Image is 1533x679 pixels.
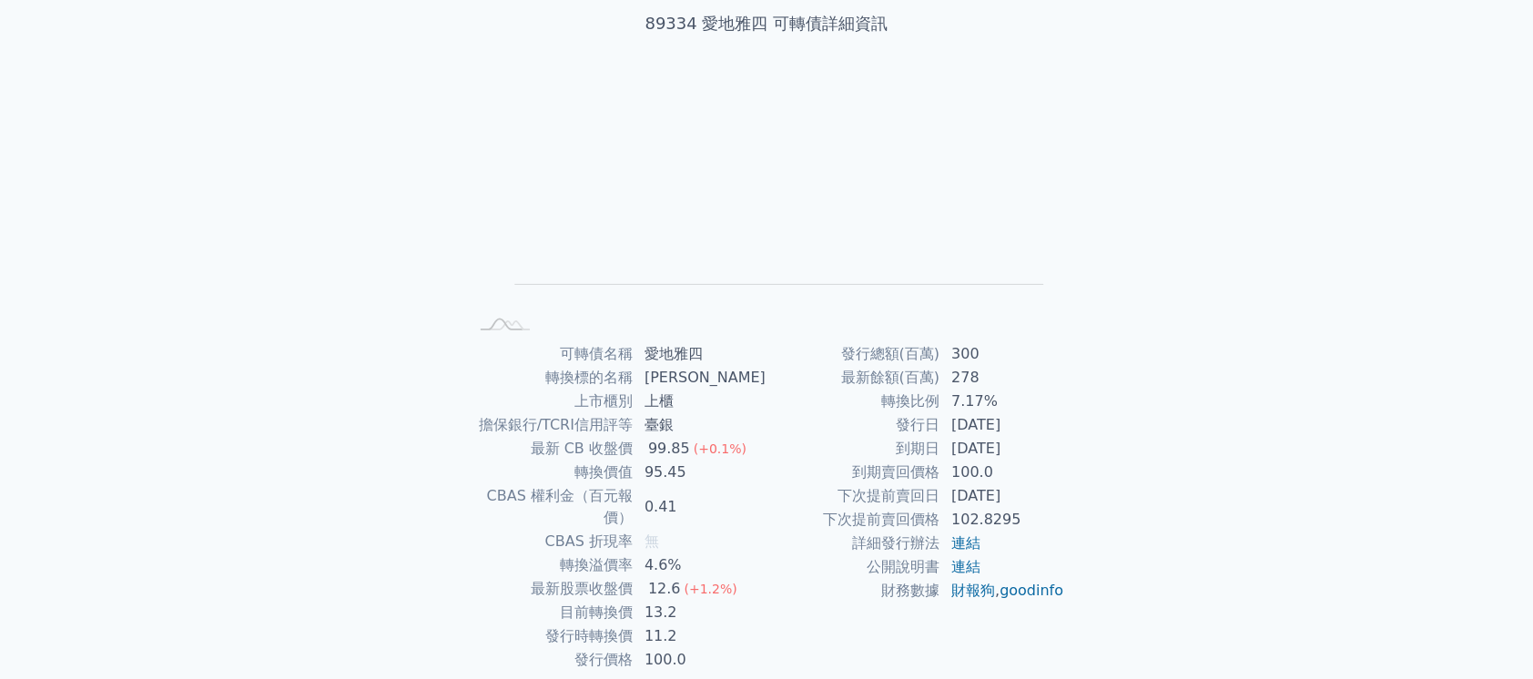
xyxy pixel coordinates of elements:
td: 發行總額(百萬) [766,342,940,366]
div: 聊天小工具 [1442,592,1533,679]
td: 11.2 [634,624,766,648]
td: 0.41 [634,484,766,530]
td: 發行時轉換價 [468,624,634,648]
a: 連結 [951,558,980,575]
td: 擔保銀行/TCRI信用評等 [468,413,634,437]
td: , [940,579,1065,603]
a: 連結 [951,534,980,552]
td: 臺銀 [634,413,766,437]
td: 7.17% [940,390,1065,413]
td: 到期賣回價格 [766,461,940,484]
td: 最新 CB 收盤價 [468,437,634,461]
g: Chart [498,94,1044,311]
td: CBAS 權利金（百元報價） [468,484,634,530]
div: 12.6 [645,578,685,600]
td: 13.2 [634,601,766,624]
td: 102.8295 [940,508,1065,532]
td: 轉換比例 [766,390,940,413]
iframe: Chat Widget [1442,592,1533,679]
td: 300 [940,342,1065,366]
td: 最新餘額(百萬) [766,366,940,390]
td: [DATE] [940,437,1065,461]
span: (+0.1%) [694,441,746,456]
span: 無 [645,532,659,550]
td: 100.0 [634,648,766,672]
span: (+1.2%) [685,582,737,596]
td: 上櫃 [634,390,766,413]
td: 愛地雅四 [634,342,766,366]
td: CBAS 折現率 [468,530,634,553]
td: 100.0 [940,461,1065,484]
td: 最新股票收盤價 [468,577,634,601]
td: 轉換價值 [468,461,634,484]
a: goodinfo [1000,582,1063,599]
td: [DATE] [940,484,1065,508]
td: 轉換標的名稱 [468,366,634,390]
a: 財報狗 [951,582,995,599]
td: 財務數據 [766,579,940,603]
td: 下次提前賣回價格 [766,508,940,532]
td: 到期日 [766,437,940,461]
td: 278 [940,366,1065,390]
td: 可轉債名稱 [468,342,634,366]
div: 99.85 [645,438,694,460]
h1: 89334 愛地雅四 可轉債詳細資訊 [446,11,1087,36]
td: 4.6% [634,553,766,577]
td: 詳細發行辦法 [766,532,940,555]
td: [PERSON_NAME] [634,366,766,390]
td: 下次提前賣回日 [766,484,940,508]
td: 上市櫃別 [468,390,634,413]
td: 轉換溢價率 [468,553,634,577]
td: 公開說明書 [766,555,940,579]
td: 發行日 [766,413,940,437]
td: 發行價格 [468,648,634,672]
td: 目前轉換價 [468,601,634,624]
td: [DATE] [940,413,1065,437]
td: 95.45 [634,461,766,484]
